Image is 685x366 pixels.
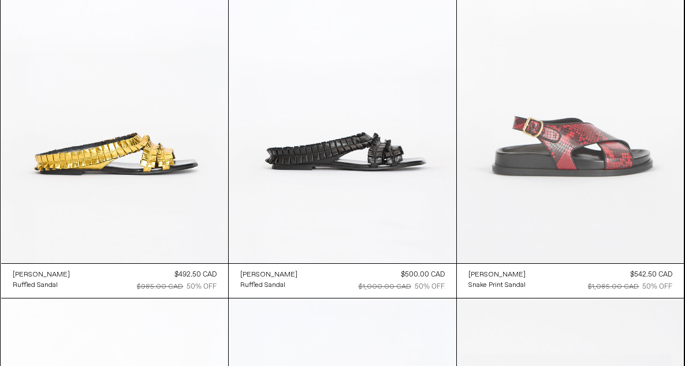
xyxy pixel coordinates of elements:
a: Snake Print Sandal [468,280,526,290]
div: 50% OFF [187,282,217,292]
a: Ruffled Sandal [240,280,297,290]
div: $1,000.00 CAD [359,282,411,292]
a: [PERSON_NAME] [240,270,297,280]
div: Ruffled Sandal [240,281,285,290]
div: $542.50 CAD [630,270,672,280]
div: Snake Print Sandal [468,281,526,290]
div: Ruffled Sandal [13,281,58,290]
div: $985.00 CAD [137,282,183,292]
div: $492.50 CAD [174,270,217,280]
div: $500.00 CAD [401,270,445,280]
div: 50% OFF [415,282,445,292]
div: 50% OFF [642,282,672,292]
div: $1,085.00 CAD [588,282,639,292]
a: Ruffled Sandal [13,280,70,290]
a: [PERSON_NAME] [468,270,526,280]
a: [PERSON_NAME] [13,270,70,280]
